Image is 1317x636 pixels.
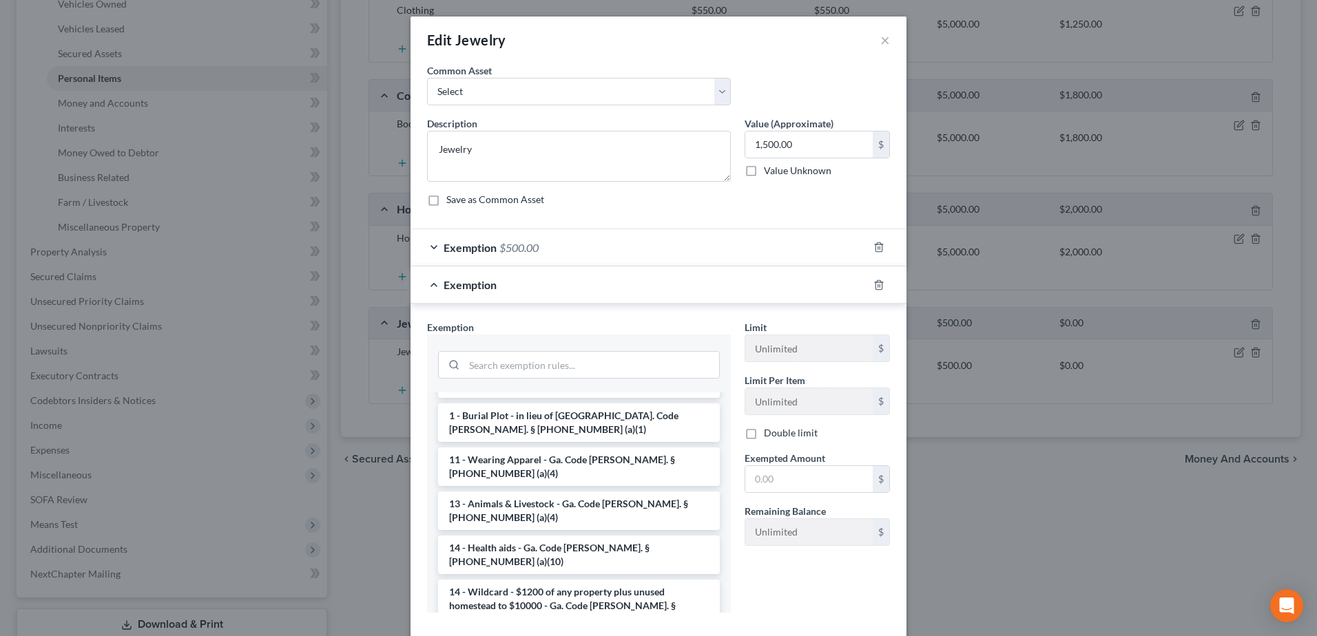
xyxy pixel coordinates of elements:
[427,63,492,78] label: Common Asset
[745,519,873,545] input: --
[873,335,889,361] div: $
[764,164,831,178] label: Value Unknown
[880,32,890,48] button: ×
[745,321,767,333] span: Limit
[745,116,833,131] label: Value (Approximate)
[444,278,497,291] span: Exemption
[427,118,477,129] span: Description
[438,580,720,632] li: 14 - Wildcard - $1200 of any property plus unused homestead to $10000 - Ga. Code [PERSON_NAME]. §...
[499,241,539,254] span: $500.00
[438,447,720,486] li: 11 - Wearing Apparel - Ga. Code [PERSON_NAME]. § [PHONE_NUMBER] (a)(4)
[745,504,826,518] label: Remaining Balance
[464,352,719,378] input: Search exemption rules...
[745,131,873,158] input: 0.00
[438,403,720,442] li: 1 - Burial Plot - in lieu of [GEOGRAPHIC_DATA]. Code [PERSON_NAME]. § [PHONE_NUMBER] (a)(1)
[873,131,889,158] div: $
[764,426,818,440] label: Double limit
[873,388,889,414] div: $
[444,241,497,254] span: Exemption
[745,373,805,388] label: Limit Per Item
[745,335,873,361] input: --
[745,452,825,464] span: Exempted Amount
[745,388,873,414] input: --
[745,466,873,492] input: 0.00
[427,30,506,50] div: Edit Jewelry
[446,193,544,206] label: Save as Common Asset
[438,536,720,574] li: 14 - Health aids - Ga. Code [PERSON_NAME]. § [PHONE_NUMBER] (a)(10)
[427,321,474,333] span: Exemption
[438,491,720,530] li: 13 - Animals & Livestock - Ga. Code [PERSON_NAME]. § [PHONE_NUMBER] (a)(4)
[1270,589,1303,622] div: Open Intercom Messenger
[873,466,889,492] div: $
[873,519,889,545] div: $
